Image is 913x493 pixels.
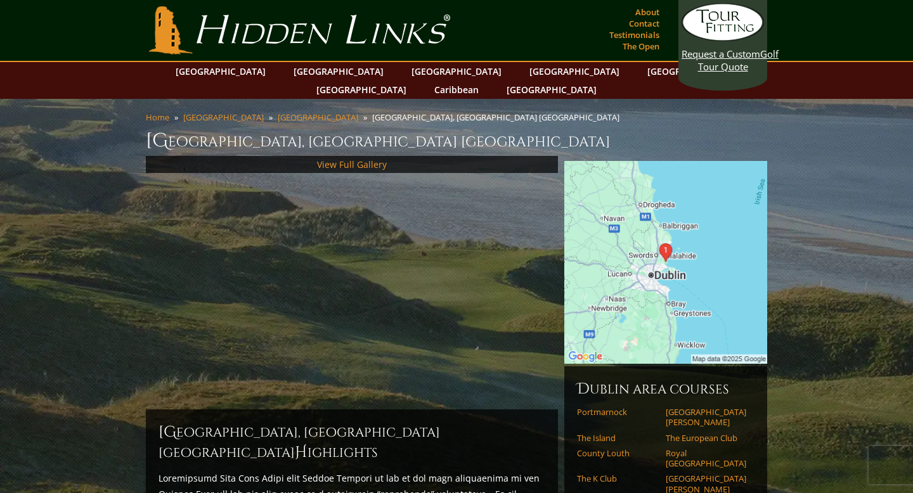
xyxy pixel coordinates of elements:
[287,62,390,80] a: [GEOGRAPHIC_DATA]
[577,433,657,443] a: The Island
[564,161,767,364] img: Google Map of Golf Links Road, Portmarnock, Dublin, Ireland
[577,407,657,417] a: Portmarnock
[632,3,663,21] a: About
[666,407,746,428] a: [GEOGRAPHIC_DATA][PERSON_NAME]
[405,62,508,80] a: [GEOGRAPHIC_DATA]
[523,62,626,80] a: [GEOGRAPHIC_DATA]
[619,37,663,55] a: The Open
[500,80,603,99] a: [GEOGRAPHIC_DATA]
[372,112,625,123] li: [GEOGRAPHIC_DATA], [GEOGRAPHIC_DATA] [GEOGRAPHIC_DATA]
[682,3,764,73] a: Request a CustomGolf Tour Quote
[682,48,760,60] span: Request a Custom
[577,379,754,399] h6: Dublin Area Courses
[169,62,272,80] a: [GEOGRAPHIC_DATA]
[317,158,387,170] a: View Full Gallery
[146,112,169,123] a: Home
[159,422,545,463] h2: [GEOGRAPHIC_DATA], [GEOGRAPHIC_DATA] [GEOGRAPHIC_DATA] ighlights
[295,442,308,463] span: H
[626,15,663,32] a: Contact
[606,26,663,44] a: Testimonials
[278,112,358,123] a: [GEOGRAPHIC_DATA]
[577,448,657,458] a: County Louth
[428,80,485,99] a: Caribbean
[666,448,746,469] a: Royal [GEOGRAPHIC_DATA]
[146,128,767,153] h1: [GEOGRAPHIC_DATA], [GEOGRAPHIC_DATA] [GEOGRAPHIC_DATA]
[641,62,744,80] a: [GEOGRAPHIC_DATA]
[577,473,657,483] a: The K Club
[183,112,264,123] a: [GEOGRAPHIC_DATA]
[666,433,746,443] a: The European Club
[310,80,413,99] a: [GEOGRAPHIC_DATA]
